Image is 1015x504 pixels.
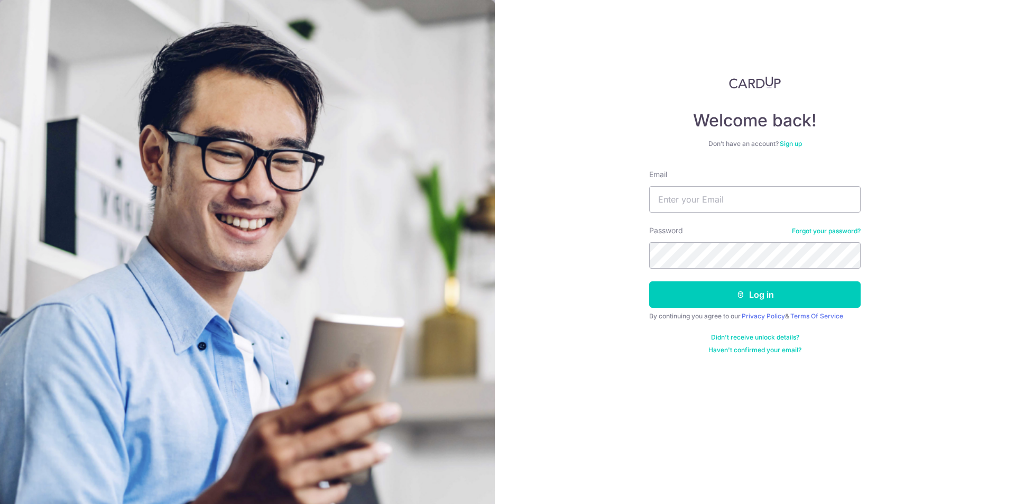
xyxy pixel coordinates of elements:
label: Password [649,225,683,236]
a: Haven't confirmed your email? [708,346,801,354]
a: Terms Of Service [790,312,843,320]
a: Forgot your password? [792,227,861,235]
img: CardUp Logo [729,76,781,89]
div: By continuing you agree to our & [649,312,861,320]
h4: Welcome back! [649,110,861,131]
div: Don’t have an account? [649,140,861,148]
label: Email [649,169,667,180]
a: Privacy Policy [742,312,785,320]
a: Sign up [780,140,802,148]
a: Didn't receive unlock details? [711,333,799,342]
input: Enter your Email [649,186,861,213]
button: Log in [649,281,861,308]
